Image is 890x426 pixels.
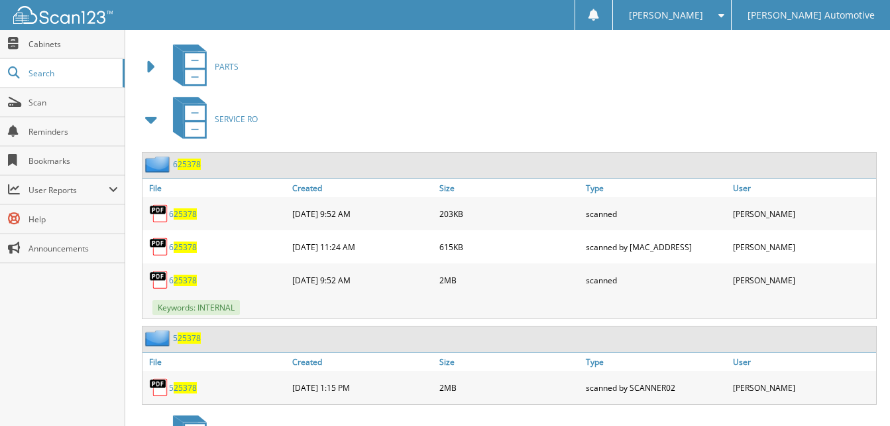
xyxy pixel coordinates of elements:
[169,275,197,286] a: 625378
[289,353,435,371] a: Created
[215,113,258,125] span: SERVICE RO
[28,97,118,108] span: Scan
[165,40,239,93] a: PARTS
[169,242,197,253] a: 625378
[436,200,583,227] div: 203KB
[152,300,240,315] span: Keywords: INTERNAL
[165,93,258,145] a: SERVICE RO
[174,242,197,253] span: 25378
[289,267,435,293] div: [DATE] 9:52 AM
[174,275,197,286] span: 25378
[174,382,197,393] span: 25378
[145,330,173,346] img: folder2.png
[583,234,729,260] div: scanned by [MAC_ADDRESS]
[215,61,239,72] span: PARTS
[824,362,890,426] iframe: Chat Widget
[730,353,876,371] a: User
[436,267,583,293] div: 2MB
[436,179,583,197] a: Size
[289,200,435,227] div: [DATE] 9:52 AM
[289,179,435,197] a: Created
[173,159,201,170] a: 625378
[28,155,118,167] span: Bookmarks
[169,208,197,220] a: 625378
[145,156,173,173] img: folder2.png
[730,267,876,293] div: [PERSON_NAME]
[169,382,197,393] a: 525378
[436,234,583,260] div: 615KB
[289,374,435,401] div: [DATE] 1:15 PM
[583,353,729,371] a: Type
[149,378,169,397] img: PDF.png
[583,179,729,197] a: Type
[730,200,876,227] div: [PERSON_NAME]
[149,270,169,290] img: PDF.png
[28,214,118,225] span: Help
[730,179,876,197] a: User
[28,38,118,50] span: Cabinets
[583,374,729,401] div: scanned by SCANNER02
[149,237,169,257] img: PDF.png
[142,353,289,371] a: File
[13,6,113,24] img: scan123-logo-white.svg
[748,11,875,19] span: [PERSON_NAME] Automotive
[174,208,197,220] span: 25378
[28,126,118,137] span: Reminders
[28,243,118,254] span: Announcements
[730,374,876,401] div: [PERSON_NAME]
[28,184,109,196] span: User Reports
[178,332,201,344] span: 25378
[730,234,876,260] div: [PERSON_NAME]
[142,179,289,197] a: File
[178,159,201,170] span: 25378
[173,332,201,344] a: 525378
[149,204,169,224] img: PDF.png
[629,11,703,19] span: [PERSON_NAME]
[436,353,583,371] a: Size
[436,374,583,401] div: 2MB
[28,68,116,79] span: Search
[289,234,435,260] div: [DATE] 11:24 AM
[583,200,729,227] div: scanned
[583,267,729,293] div: scanned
